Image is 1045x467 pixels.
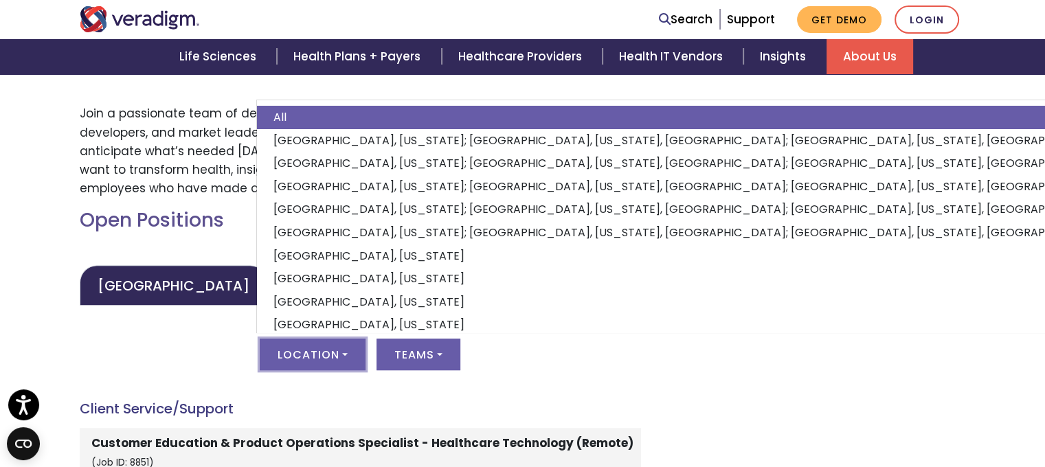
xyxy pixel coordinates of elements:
[827,39,913,74] a: About Us
[277,39,441,74] a: Health Plans + Payers
[7,427,40,460] button: Open CMP widget
[377,339,460,370] button: Teams
[80,104,641,198] p: Join a passionate team of dedicated associates who work side-by-side with caregivers, developers,...
[80,209,641,232] h2: Open Positions
[797,6,881,33] a: Get Demo
[743,39,827,74] a: Insights
[80,400,641,417] h4: Client Service/Support
[442,39,603,74] a: Healthcare Providers
[260,339,366,370] button: Location
[895,5,959,34] a: Login
[91,435,633,451] strong: Customer Education & Product Operations Specialist - Healthcare Technology (Remote)
[163,39,277,74] a: Life Sciences
[603,39,743,74] a: Health IT Vendors
[80,6,200,32] img: Veradigm logo
[727,11,775,27] a: Support
[80,265,267,306] a: [GEOGRAPHIC_DATA]
[659,10,712,29] a: Search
